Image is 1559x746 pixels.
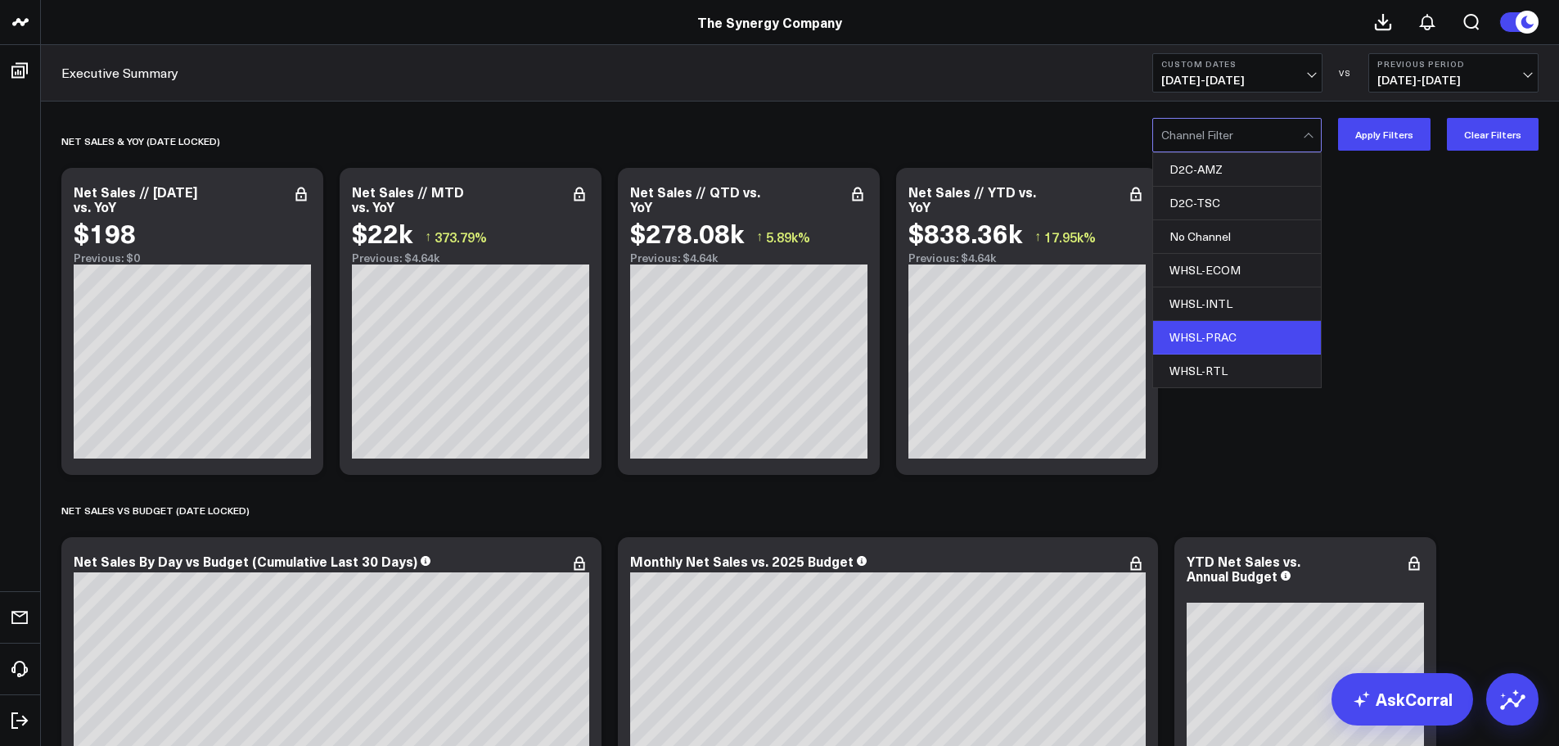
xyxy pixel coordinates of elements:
[352,218,412,247] div: $22k
[1161,74,1313,87] span: [DATE] - [DATE]
[1153,321,1321,355] div: WHSL-PRAC
[1331,68,1360,78] div: VS
[630,183,760,215] div: Net Sales // QTD vs. YoY
[908,218,1022,247] div: $838.36k
[1152,53,1322,93] button: Custom Dates[DATE]-[DATE]
[74,251,311,264] div: Previous: $0
[1153,220,1321,254] div: No Channel
[1377,74,1530,87] span: [DATE] - [DATE]
[425,226,431,247] span: ↑
[1161,59,1313,69] b: Custom Dates
[908,183,1036,215] div: Net Sales // YTD vs. YoY
[74,183,197,215] div: Net Sales // [DATE] vs. YoY
[1153,254,1321,287] div: WHSL-ECOM
[74,218,136,247] div: $198
[697,13,842,31] a: The Synergy Company
[1187,552,1300,585] div: YTD Net Sales vs. Annual Budget
[1153,355,1321,387] div: WHSL-RTL
[1331,673,1473,726] a: AskCorral
[352,251,589,264] div: Previous: $4.64k
[1377,59,1530,69] b: Previous Period
[61,491,250,529] div: NET SALES vs BUDGET (date locked)
[435,228,487,246] span: 373.79%
[1034,226,1041,247] span: ↑
[352,183,464,215] div: Net Sales // MTD vs. YoY
[1044,228,1096,246] span: 17.95k%
[1368,53,1539,93] button: Previous Period[DATE]-[DATE]
[1338,118,1431,151] button: Apply Filters
[74,552,417,570] div: Net Sales By Day vs Budget (Cumulative Last 30 Days)
[766,228,810,246] span: 5.89k%
[630,218,744,247] div: $278.08k
[1153,153,1321,187] div: D2C-AMZ
[1447,118,1539,151] button: Clear Filters
[1153,287,1321,321] div: WHSL-INTL
[908,251,1146,264] div: Previous: $4.64k
[61,64,178,82] a: Executive Summary
[756,226,763,247] span: ↑
[61,122,220,160] div: net sales & yoy (date locked)
[630,251,867,264] div: Previous: $4.64k
[630,552,854,570] div: Monthly Net Sales vs. 2025 Budget
[1153,187,1321,220] div: D2C-TSC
